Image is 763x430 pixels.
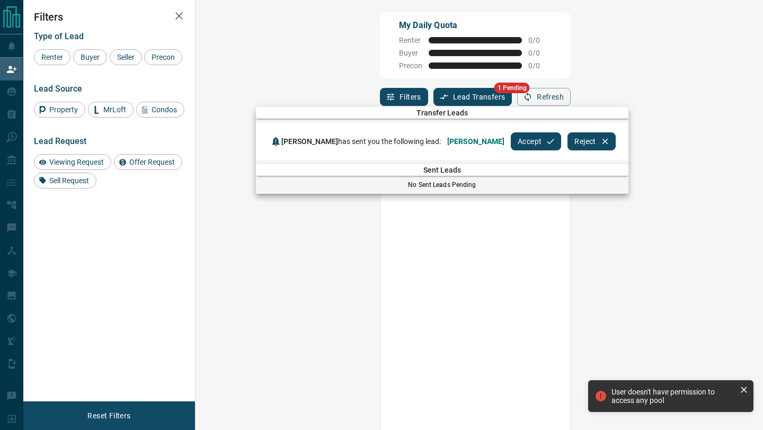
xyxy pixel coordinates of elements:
span: Transfer Leads [256,109,628,117]
p: No Sent Leads Pending [256,180,628,190]
span: has sent you the following lead: [281,137,441,146]
span: [PERSON_NAME] [447,137,504,146]
button: Reject [567,132,615,150]
span: Sent Leads [256,166,628,174]
span: [PERSON_NAME] [281,137,338,146]
div: User doesn't have permission to access any pool [611,388,735,405]
button: Accept [511,132,561,150]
